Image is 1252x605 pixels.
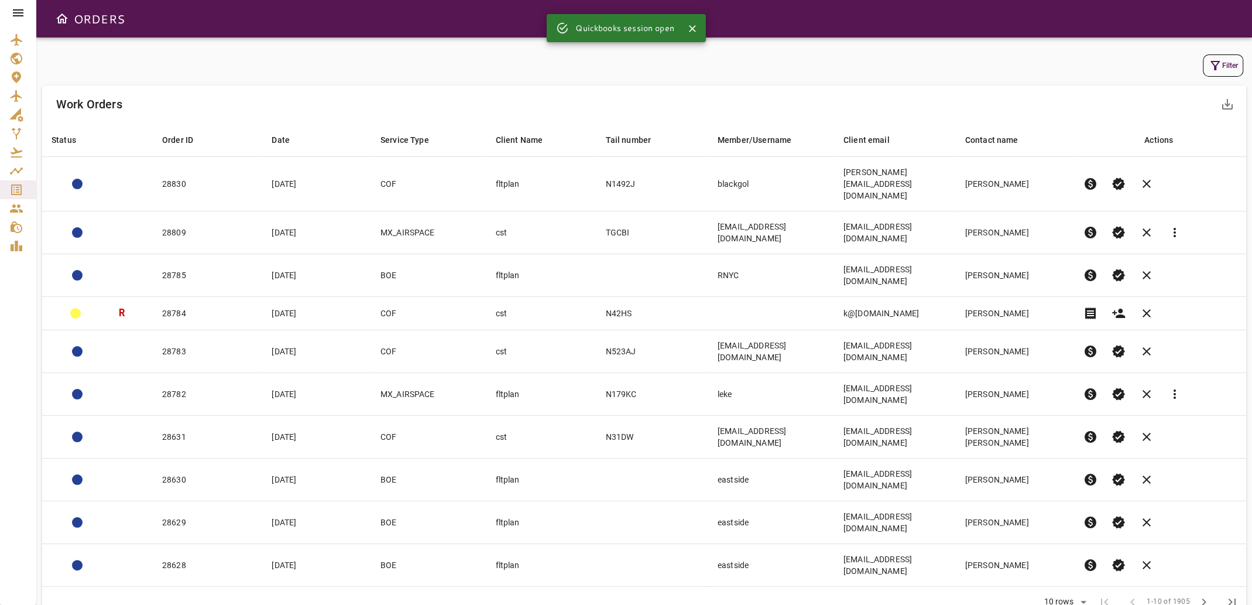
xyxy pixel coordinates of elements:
[956,458,1074,501] td: [PERSON_NAME]
[834,297,956,330] td: k@[DOMAIN_NAME]
[1112,515,1126,529] span: verified
[1140,268,1154,282] span: clear
[708,157,834,211] td: blackgol
[380,133,429,147] div: Service Type
[1161,380,1189,408] button: Reports
[162,133,193,147] div: Order ID
[1076,551,1104,579] button: Pre-Invoice order
[1140,177,1154,191] span: clear
[371,297,486,330] td: COF
[486,415,596,458] td: cst
[262,372,371,415] td: [DATE]
[834,254,956,297] td: [EMAIL_ADDRESS][DOMAIN_NAME]
[486,330,596,372] td: cst
[52,133,76,147] div: Status
[153,415,262,458] td: 28631
[262,501,371,544] td: [DATE]
[153,544,262,586] td: 28628
[262,157,371,211] td: [DATE]
[486,501,596,544] td: fltplan
[262,211,371,254] td: [DATE]
[1161,218,1189,247] button: Reports
[153,157,262,211] td: 28830
[1112,344,1126,358] span: verified
[708,254,834,297] td: RNYC
[1104,508,1133,536] button: Set Permit Ready
[50,7,74,30] button: Open drawer
[1104,337,1133,365] button: Set Permit Ready
[1083,344,1097,358] span: paid
[153,458,262,501] td: 28630
[72,474,83,485] div: ACTION REQUIRED
[70,308,81,319] div: ADMIN
[1104,170,1133,198] button: Set Permit Ready
[718,133,791,147] div: Member/Username
[834,157,956,211] td: [PERSON_NAME][EMAIL_ADDRESS][DOMAIN_NAME]
[72,560,83,570] div: ACTION REQUIRED
[708,458,834,501] td: eastside
[1083,473,1097,487] span: paid
[1076,170,1104,198] button: Pre-Invoice order
[1083,306,1097,320] span: receipt
[708,372,834,415] td: leke
[1076,299,1104,327] button: Invoice order
[843,133,905,147] span: Client email
[1083,387,1097,401] span: paid
[1104,551,1133,579] button: Set Permit Ready
[1112,177,1126,191] span: verified
[371,330,486,372] td: COF
[1112,268,1126,282] span: verified
[1104,299,1133,327] button: Create customer
[1140,344,1154,358] span: clear
[495,133,558,147] span: Client Name
[262,254,371,297] td: [DATE]
[74,9,125,28] h6: ORDERS
[718,133,807,147] span: Member/Username
[486,157,596,211] td: fltplan
[1220,97,1234,111] span: save_alt
[834,501,956,544] td: [EMAIL_ADDRESS][DOMAIN_NAME]
[486,458,596,501] td: fltplan
[834,415,956,458] td: [EMAIL_ADDRESS][DOMAIN_NAME]
[162,133,208,147] span: Order ID
[495,133,543,147] div: Client Name
[153,330,262,372] td: 28783
[834,330,956,372] td: [EMAIL_ADDRESS][DOMAIN_NAME]
[1133,170,1161,198] button: Cancel order
[956,254,1074,297] td: [PERSON_NAME]
[956,330,1074,372] td: [PERSON_NAME]
[956,544,1074,586] td: [PERSON_NAME]
[486,544,596,586] td: fltplan
[1140,387,1154,401] span: clear
[1104,423,1133,451] button: Set Permit Ready
[965,133,1018,147] div: Contact name
[153,372,262,415] td: 28782
[965,133,1034,147] span: Contact name
[843,133,890,147] div: Client email
[596,330,708,372] td: N523AJ
[371,544,486,586] td: BOE
[956,157,1074,211] td: [PERSON_NAME]
[486,297,596,330] td: cst
[1140,306,1154,320] span: clear
[1133,551,1161,579] button: Cancel order
[1112,225,1126,240] span: verified
[486,211,596,254] td: cst
[72,179,83,189] div: ACTION REQUIRED
[486,254,596,297] td: fltplan
[1076,508,1104,536] button: Pre-Invoice order
[1076,423,1104,451] button: Pre-Invoice order
[1133,380,1161,408] button: Cancel order
[119,306,125,320] h3: R
[72,270,83,281] div: ACTION REQUIRED
[153,211,262,254] td: 28809
[708,544,834,586] td: eastside
[52,133,91,147] span: Status
[72,227,83,238] div: ACTION REQUIRED
[1104,466,1133,494] button: Set Permit Ready
[1133,508,1161,536] button: Cancel order
[1104,261,1133,289] button: Set Permit Ready
[708,330,834,372] td: [EMAIL_ADDRESS][DOMAIN_NAME]
[371,372,486,415] td: MX_AIRSPACE
[1168,225,1182,240] span: more_vert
